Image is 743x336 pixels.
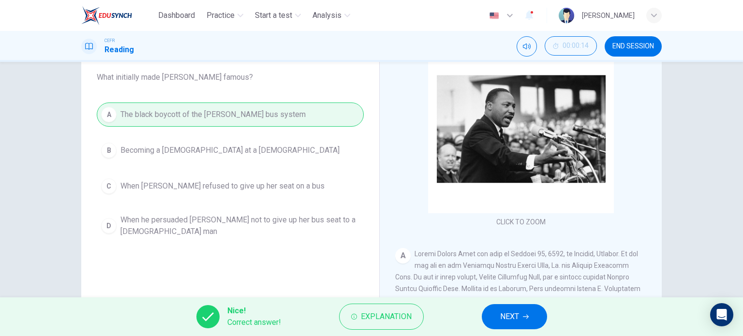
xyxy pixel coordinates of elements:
div: Hide [545,36,597,57]
button: Start a test [251,7,305,24]
span: Correct answer! [227,317,281,328]
div: [PERSON_NAME] [582,10,635,21]
img: EduSynch logo [81,6,132,25]
div: Mute [517,36,537,57]
a: EduSynch logo [81,6,154,25]
button: Practice [203,7,247,24]
button: Analysis [309,7,354,24]
div: Open Intercom Messenger [710,303,733,326]
button: Dashboard [154,7,199,24]
span: Analysis [312,10,342,21]
img: Profile picture [559,8,574,23]
span: 00:00:14 [563,42,589,50]
span: END SESSION [612,43,654,50]
button: NEXT [482,304,547,329]
div: A [395,248,411,263]
button: END SESSION [605,36,662,57]
h1: Reading [104,44,134,56]
span: Nice! [227,305,281,317]
button: Explanation [339,304,424,330]
span: CEFR [104,37,115,44]
button: 00:00:14 [545,36,597,56]
span: Dashboard [158,10,195,21]
span: Explanation [361,310,412,323]
span: Choose the correct answer, , , or . What initially made [PERSON_NAME] famous? [97,48,364,83]
img: en [488,12,500,19]
span: Practice [207,10,235,21]
span: Start a test [255,10,292,21]
span: NEXT [500,310,519,323]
